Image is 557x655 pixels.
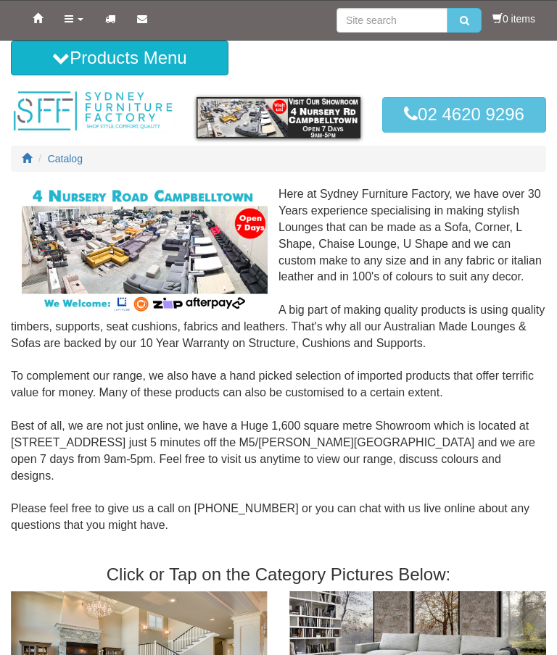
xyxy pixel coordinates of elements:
img: Sydney Furniture Factory [11,90,175,132]
li: 0 items [492,12,535,26]
input: Site search [337,8,447,33]
img: Corner Modular Lounges [22,186,268,314]
div: Here at Sydney Furniture Factory, we have over 30 Years experience specialising in making stylish... [11,186,546,551]
button: Products Menu [11,41,228,75]
a: Catalog [48,153,83,164]
h3: Click or Tap on the Category Pictures Below: [11,565,546,584]
img: showroom.gif [197,97,360,138]
a: 02 4620 9296 [382,97,546,132]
